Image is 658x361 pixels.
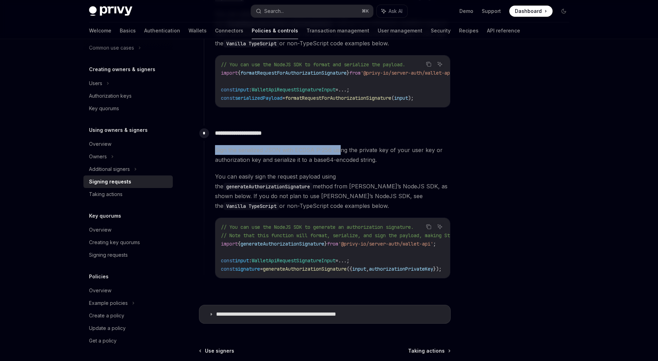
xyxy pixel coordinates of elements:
code: generateAuthorizationSignature [223,183,313,190]
a: Authentication [144,22,180,39]
button: Ask AI [435,222,444,231]
img: dark logo [89,6,132,16]
button: Ask AI [377,5,407,17]
a: Taking actions [83,188,173,201]
div: Example policies [89,299,128,307]
div: Key quorums [89,104,119,113]
span: generateAuthorizationSignature [241,241,324,247]
div: Creating key quorums [89,238,140,247]
span: '@privy-io/server-auth/wallet-api' [361,70,456,76]
div: Overview [89,226,111,234]
div: Overview [89,286,111,295]
div: Taking actions [89,190,123,198]
span: input [352,266,366,272]
span: ({ [347,266,352,272]
a: Update a policy [83,322,173,334]
div: Signing requests [89,251,128,259]
span: { [238,70,241,76]
a: Taking actions [408,347,450,354]
span: ⌘ K [362,8,369,14]
span: input [235,87,249,93]
span: ( [391,95,394,101]
a: Policies & controls [252,22,298,39]
span: formatRequestForAuthorizationSignature [241,70,347,76]
span: '@privy-io/server-auth/wallet-api' [338,241,433,247]
span: WalletApiRequestSignatureInput [252,257,335,264]
a: Basics [120,22,136,39]
span: }); [433,266,442,272]
span: ; [347,87,349,93]
h5: Policies [89,272,109,281]
button: Ask AI [435,60,444,69]
span: import [221,241,238,247]
button: Search...⌘K [251,5,373,17]
button: Copy the contents from the code block [424,60,433,69]
span: = [282,95,285,101]
span: Taking actions [408,347,445,354]
span: const [221,266,235,272]
h5: Using owners & signers [89,126,148,134]
a: Create a policy [83,309,173,322]
span: ); [408,95,414,101]
span: const [221,257,235,264]
span: Dashboard [515,8,542,15]
a: Welcome [89,22,111,39]
span: : [249,87,252,93]
a: Key quorums [83,102,173,115]
span: Sign the serialized JSON with ECDSA P-256 using the private key of your user key or authorization... [215,145,450,165]
span: = [260,266,263,272]
span: const [221,87,235,93]
span: ; [347,257,349,264]
span: } [347,70,349,76]
span: import [221,70,238,76]
a: Authorization keys [83,90,173,102]
span: authorizationPrivateKey [369,266,433,272]
span: input [235,257,249,264]
div: Owners [89,152,107,161]
button: Toggle dark mode [558,6,569,17]
span: ; [433,241,436,247]
a: API reference [487,22,520,39]
a: Recipes [459,22,479,39]
h5: Key quorums [89,212,121,220]
code: Vanilla TypeScript [223,202,279,210]
div: Additional signers [89,165,130,173]
a: Security [431,22,451,39]
a: Get a policy [83,334,173,347]
span: // Note that this function will format, serialize, and sign the payload, making Step 2 redundant. [221,232,492,239]
button: Copy the contents from the code block [424,222,433,231]
a: Signing requests [83,249,173,261]
a: Dashboard [509,6,553,17]
span: } [324,241,327,247]
a: Creating key quorums [83,236,173,249]
span: signature [235,266,260,272]
span: // You can use the NodeJS SDK to generate an authorization signature. [221,224,414,230]
span: input [394,95,408,101]
a: Support [482,8,501,15]
span: // You can use the NodeJS SDK to format and serialize the payload. [221,61,405,68]
span: = [335,87,338,93]
span: { [238,241,241,247]
div: Signing requests [89,178,131,186]
span: const [221,95,235,101]
div: Overview [89,140,111,148]
a: Overview [83,224,173,236]
div: Create a policy [89,311,124,320]
span: Ask AI [389,8,402,15]
span: : [249,257,252,264]
span: , [366,266,369,272]
a: Connectors [215,22,243,39]
a: Use signers [200,347,234,354]
a: Transaction management [306,22,369,39]
a: Demo [459,8,473,15]
h5: Creating owners & signers [89,65,155,74]
div: Get a policy [89,337,117,345]
div: Authorization keys [89,92,132,100]
a: Overview [83,138,173,150]
span: WalletApiRequestSignatureInput [252,87,335,93]
span: Use signers [205,347,234,354]
span: = [335,257,338,264]
span: serializedPayload [235,95,282,101]
a: Overview [83,284,173,297]
span: from [327,241,338,247]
